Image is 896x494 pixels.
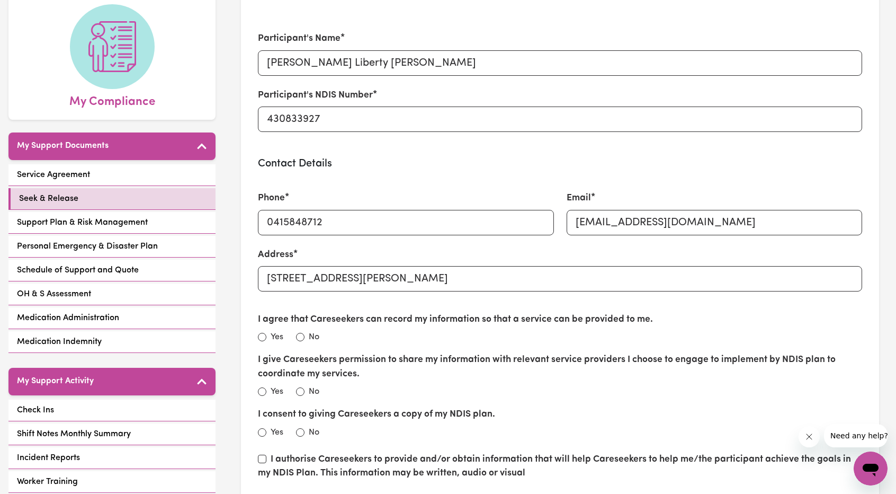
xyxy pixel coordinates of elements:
[19,192,78,205] span: Seek & Release
[8,133,216,160] button: My Support Documents
[8,307,216,329] a: Medication Administration
[8,260,216,281] a: Schedule of Support and Quote
[17,452,80,464] span: Incident Reports
[8,400,216,421] a: Check Ins
[17,336,102,348] span: Medication Indemnity
[8,447,216,469] a: Incident Reports
[271,385,283,398] label: Yes
[8,471,216,493] a: Worker Training
[309,385,319,398] label: No
[258,157,862,170] h3: Contact Details
[309,331,319,343] label: No
[17,376,94,386] h5: My Support Activity
[17,169,90,181] span: Service Agreement
[8,424,216,445] a: Shift Notes Monthly Summary
[17,404,54,417] span: Check Ins
[17,428,131,440] span: Shift Notes Monthly Summary
[258,89,373,102] label: Participant's NDIS Number
[799,426,820,447] iframe: Close message
[258,313,653,327] label: I agree that Careseekers can record my information so that a service can be provided to me.
[8,164,216,186] a: Service Agreement
[69,89,155,111] span: My Compliance
[17,4,207,111] a: My Compliance
[8,368,216,395] button: My Support Activity
[8,212,216,234] a: Support Plan & Risk Management
[17,475,78,488] span: Worker Training
[258,408,495,421] label: I consent to giving Careseekers a copy of my NDIS plan.
[824,424,888,447] iframe: Message from company
[6,7,64,16] span: Need any help?
[8,331,216,353] a: Medication Indemnity
[17,312,119,324] span: Medication Administration
[8,284,216,305] a: OH & S Assessment
[258,191,285,205] label: Phone
[17,264,139,277] span: Schedule of Support and Quote
[8,236,216,258] a: Personal Emergency & Disaster Plan
[258,353,862,381] label: I give Careseekers permission to share my information with relevant service providers I choose to...
[17,141,109,151] h5: My Support Documents
[258,248,293,262] label: Address
[271,426,283,439] label: Yes
[258,455,851,478] label: I authorise Careseekers to provide and/or obtain information that will help Careseekers to help m...
[17,240,158,253] span: Personal Emergency & Disaster Plan
[17,288,91,301] span: OH & S Assessment
[271,331,283,343] label: Yes
[309,426,319,439] label: No
[258,32,341,46] label: Participant's Name
[17,216,148,229] span: Support Plan & Risk Management
[854,452,888,486] iframe: Button to launch messaging window
[8,188,216,210] a: Seek & Release
[567,191,591,205] label: Email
